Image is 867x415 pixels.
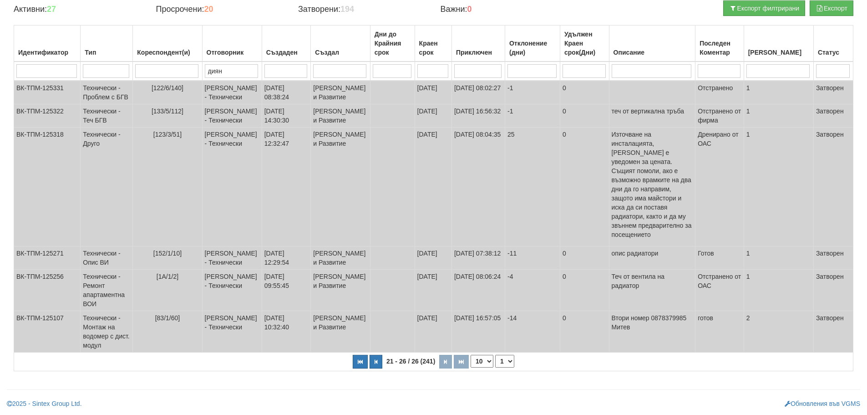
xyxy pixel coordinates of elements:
th: Създал: No sort applied, activate to apply an ascending sort [311,26,370,62]
th: Тип: No sort applied, activate to apply an ascending sort [81,26,133,62]
th: Последен Коментар: No sort applied, activate to apply an ascending sort [695,26,744,62]
td: ВК-ТПМ-125331 [14,81,81,104]
div: Приключен [454,46,502,59]
td: [PERSON_NAME] и Развитие [311,81,370,104]
td: -4 [505,270,560,311]
div: Статус [816,46,851,59]
b: 20 [204,5,213,14]
div: Описание [612,46,693,59]
td: [DATE] 08:38:24 [262,81,311,104]
span: [133/5/112] [152,108,183,115]
th: Създаден: No sort applied, activate to apply an ascending sort [262,26,311,62]
th: Удължен Краен срок(Дни): No sort applied, activate to apply an ascending sort [560,26,609,62]
span: 21 - 26 / 26 (241) [384,358,437,365]
td: [PERSON_NAME] и Развитие [311,246,370,270]
td: [PERSON_NAME] - Технически [202,81,262,104]
a: Обновления във VGMS [785,400,860,407]
div: Идентификатор [16,46,78,59]
td: [DATE] 08:06:24 [451,270,505,311]
span: [152/1/10] [153,250,182,257]
a: 2025 - Sintex Group Ltd. [7,400,82,407]
button: Последна страница [454,355,469,369]
td: [DATE] [415,246,451,270]
p: Източване на инсталацията, [PERSON_NAME] е уведомен за цената. Същият помоли, ако е възможно врам... [612,130,693,239]
button: Следваща страница [439,355,452,369]
td: [DATE] 08:02:27 [451,81,505,104]
p: Втори номер 0878379985 Митев [612,313,693,332]
th: Отклонение (дни): No sort applied, activate to apply an ascending sort [505,26,560,62]
td: Технически - Опис ВИ [81,246,133,270]
td: Технически - Теч БГВ [81,104,133,128]
td: Технически - Ремонт апартаментна ВОИ [81,270,133,311]
td: -11 [505,246,560,270]
td: Технически - Друго [81,128,133,246]
span: Готов [698,250,714,257]
td: 0 [560,128,609,246]
th: Брой Файлове: No sort applied, activate to apply an ascending sort [744,26,813,62]
td: 1 [744,81,813,104]
td: [DATE] [415,104,451,128]
h4: Активни: [14,5,142,14]
td: [PERSON_NAME] и Развитие [311,104,370,128]
div: Отклонение (дни) [507,37,558,59]
b: 194 [340,5,354,14]
b: 0 [467,5,472,14]
td: 0 [560,81,609,104]
td: 25 [505,128,560,246]
button: Предишна страница [370,355,382,369]
b: 27 [47,5,56,14]
div: Създаден [264,46,309,59]
td: ВК-ТПМ-125322 [14,104,81,128]
td: [PERSON_NAME] и Развитие [311,128,370,246]
td: ВК-ТПМ-125107 [14,311,81,353]
span: [83/1/60] [155,314,180,322]
td: ВК-ТПМ-125318 [14,128,81,246]
td: [PERSON_NAME] и Развитие [311,311,370,353]
h4: Важни: [440,5,568,14]
span: [1А/1/2] [157,273,178,280]
span: Отстранено от ОАС [698,273,741,289]
span: готов [698,314,713,322]
td: Технически - Монтаж на водомер с дист. модул [81,311,133,353]
td: ВК-ТПМ-125271 [14,246,81,270]
td: [DATE] [415,128,451,246]
td: ВК-ТПМ-125256 [14,270,81,311]
td: [DATE] 14:30:30 [262,104,311,128]
td: [DATE] 07:38:12 [451,246,505,270]
div: Кореспондент(и) [135,46,199,59]
th: Кореспондент(и): No sort applied, activate to apply an ascending sort [133,26,202,62]
td: [DATE] 08:04:35 [451,128,505,246]
p: Теч от вентила на радиатор [612,272,693,290]
div: [PERSON_NAME] [746,46,811,59]
td: Затворен [813,104,853,128]
h4: Просрочени: [156,5,284,14]
td: 0 [560,104,609,128]
td: [PERSON_NAME] - Технически [202,104,262,128]
td: -1 [505,104,560,128]
td: [DATE] 16:56:32 [451,104,505,128]
th: Описание: No sort applied, activate to apply an ascending sort [609,26,695,62]
td: 1 [744,270,813,311]
td: Технически - Проблем с БГВ [81,81,133,104]
th: Идентификатор: No sort applied, activate to apply an ascending sort [14,26,81,62]
div: Краен срок [417,37,449,59]
td: [PERSON_NAME] и Развитие [311,270,370,311]
td: 2 [744,311,813,353]
span: Отстранено [698,84,733,92]
td: [DATE] [415,270,451,311]
td: 0 [560,270,609,311]
th: Приключен: No sort applied, activate to apply an ascending sort [451,26,505,62]
td: Затворен [813,128,853,246]
td: [PERSON_NAME] - Технически [202,270,262,311]
td: [PERSON_NAME] - Технически [202,128,262,246]
div: Последен Коментар [698,37,741,59]
th: Краен срок: No sort applied, activate to apply an ascending sort [415,26,451,62]
td: [DATE] 12:29:54 [262,246,311,270]
span: [122/6/140] [152,84,183,92]
button: Първа страница [353,355,368,369]
div: Дни до Крайния срок [373,28,412,59]
td: [DATE] 16:57:05 [451,311,505,353]
td: [DATE] 10:32:40 [262,311,311,353]
td: 1 [744,128,813,246]
td: [DATE] [415,311,451,353]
